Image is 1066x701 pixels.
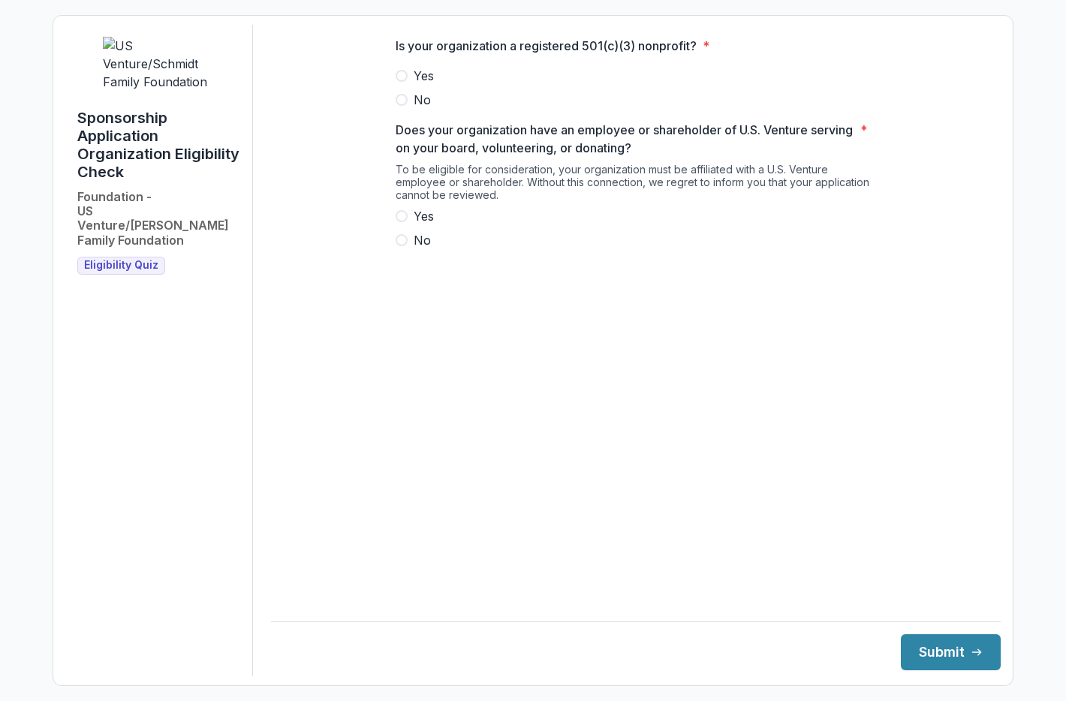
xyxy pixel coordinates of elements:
[396,163,876,207] div: To be eligible for consideration, your organization must be affiliated with a U.S. Venture employ...
[414,67,434,85] span: Yes
[77,109,240,181] h1: Sponsorship Application Organization Eligibility Check
[84,259,158,272] span: Eligibility Quiz
[77,190,240,248] h2: Foundation - US Venture/[PERSON_NAME] Family Foundation
[414,91,431,109] span: No
[103,37,215,91] img: US Venture/Schmidt Family Foundation
[396,37,697,55] p: Is your organization a registered 501(c)(3) nonprofit?
[396,121,854,157] p: Does your organization have an employee or shareholder of U.S. Venture serving on your board, vol...
[901,634,1001,670] button: Submit
[414,207,434,225] span: Yes
[414,231,431,249] span: No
